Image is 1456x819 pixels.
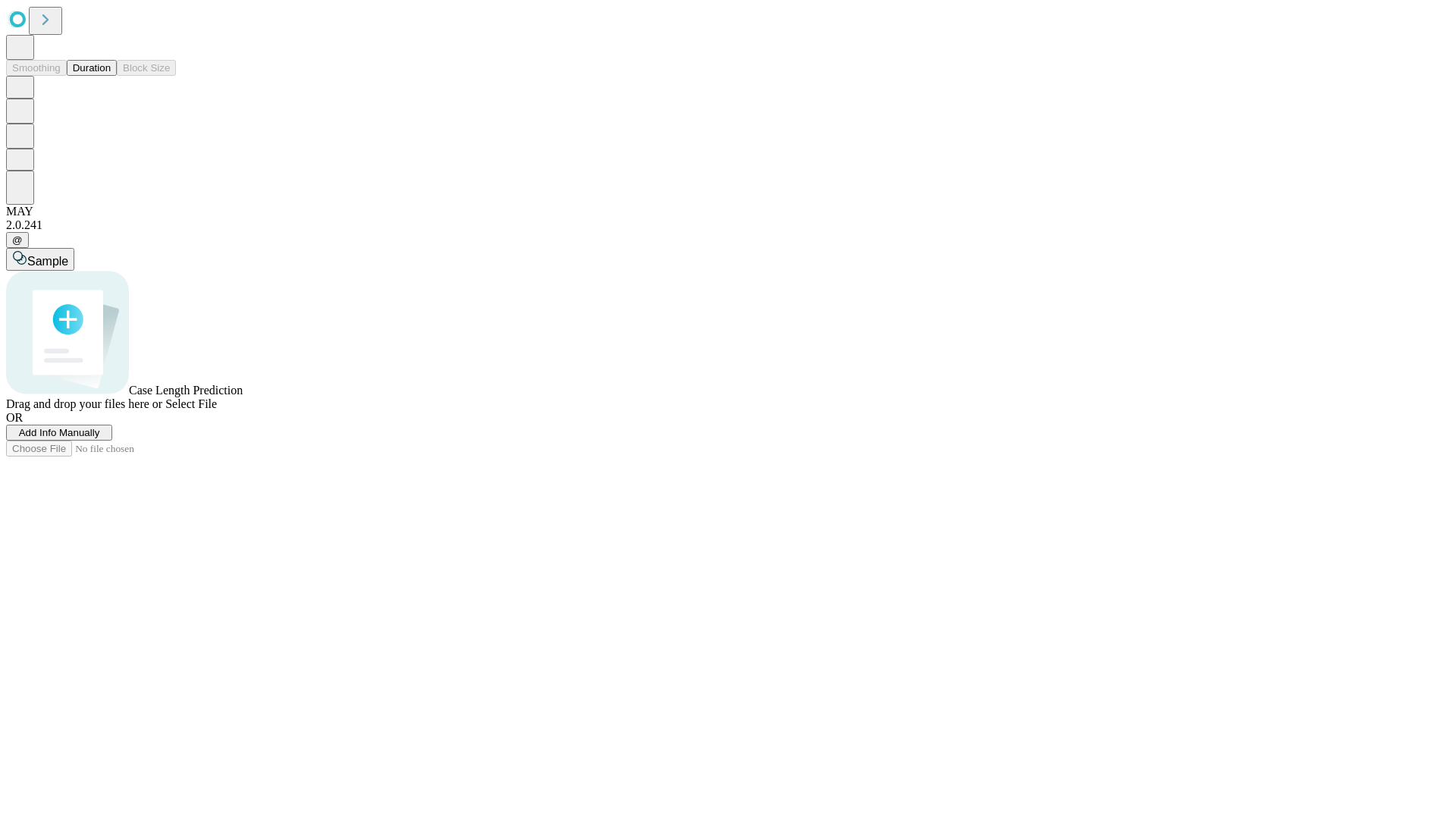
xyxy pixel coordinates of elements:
[6,60,67,76] button: Smoothing
[6,411,23,424] span: OR
[6,248,74,271] button: Sample
[6,205,1450,218] div: MAY
[6,397,162,410] span: Drag and drop your files here or
[19,427,100,438] span: Add Info Manually
[6,218,1450,232] div: 2.0.241
[12,234,23,246] span: @
[165,397,217,410] span: Select File
[117,60,176,76] button: Block Size
[129,384,243,397] span: Case Length Prediction
[67,60,117,76] button: Duration
[6,232,29,248] button: @
[6,425,112,441] button: Add Info Manually
[27,255,68,268] span: Sample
